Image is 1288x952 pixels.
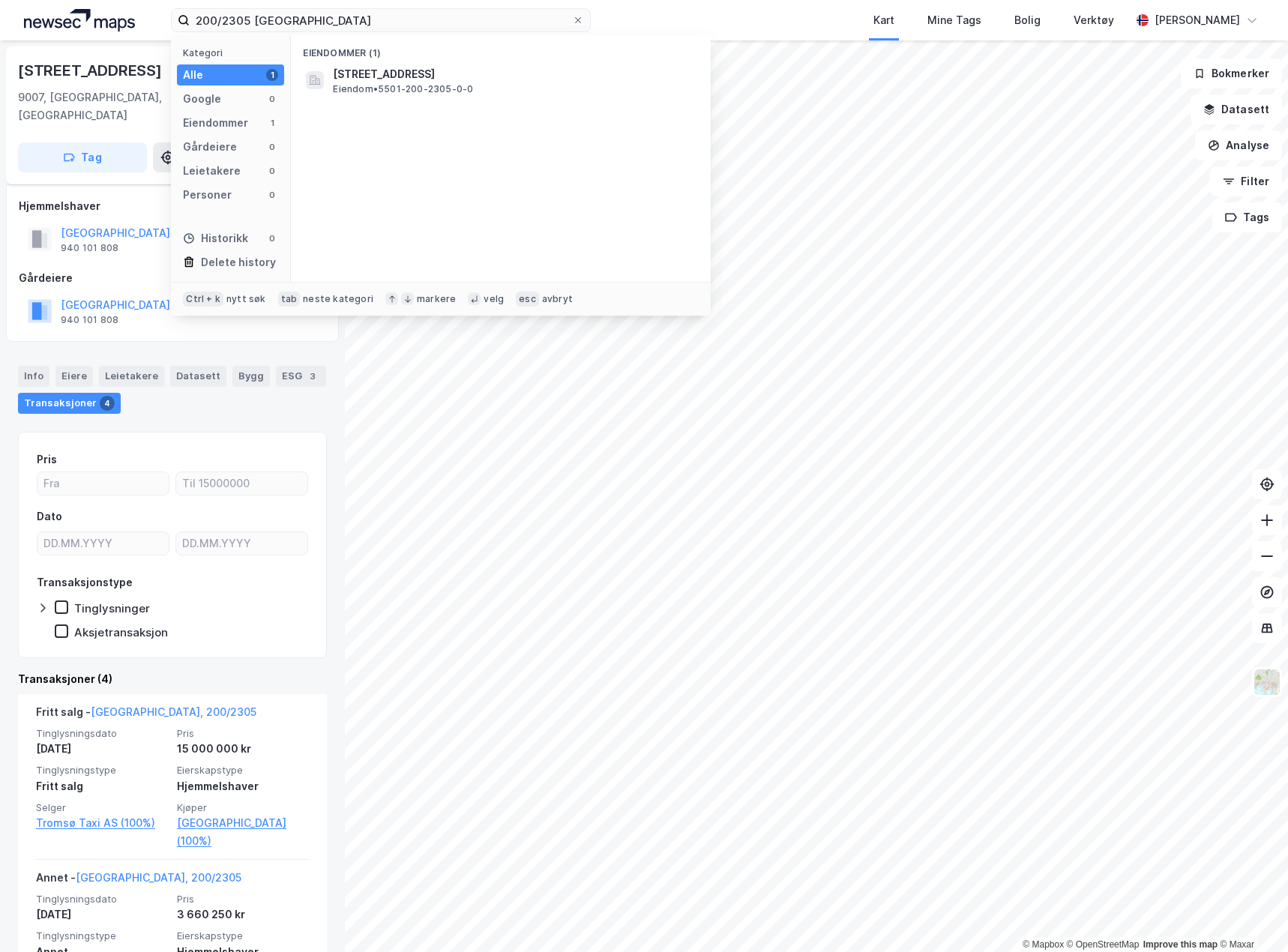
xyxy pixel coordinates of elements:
div: 3 660 250 kr [177,906,309,924]
input: Fra [37,472,169,495]
div: Transaksjonstype [37,573,133,591]
span: Eierskapstype [177,764,309,777]
div: Hjemmelshaver [19,197,326,215]
div: 1 [266,69,278,81]
img: logo.a4113a55bc3d86da70a041830d287a7e.svg [24,9,135,31]
div: [DATE] [36,740,168,758]
span: Eiendom • 5501-200-2305-0-0 [333,83,473,95]
div: 9007, [GEOGRAPHIC_DATA], [GEOGRAPHIC_DATA] [18,88,204,124]
div: 15 000 000 kr [177,740,309,758]
input: Søk på adresse, matrikkel, gårdeiere, leietakere eller personer [190,9,572,31]
div: Aksjetransaksjon [74,625,168,639]
div: Hjemmelshaver [177,777,309,795]
div: [DATE] [36,906,168,924]
div: Tinglysninger [74,601,150,615]
div: avbryt [542,293,573,305]
div: Alle [183,66,203,84]
div: Leietakere [183,162,241,180]
div: Historikk [183,229,248,247]
div: Fritt salg [36,777,168,795]
div: Transaksjoner [18,393,121,414]
span: Selger [36,801,168,814]
div: Transaksjoner (4) [18,670,327,688]
div: [PERSON_NAME] [1155,11,1240,29]
span: Eierskapstype [177,930,309,942]
div: Fritt salg - [36,703,256,727]
div: nytt søk [226,293,266,305]
div: Leietakere [99,366,164,387]
input: DD.MM.YYYY [37,532,169,555]
button: Tag [18,142,147,172]
div: 4 [100,396,115,411]
div: Datasett [170,366,226,387]
iframe: Chat Widget [1213,880,1288,952]
div: Gårdeiere [183,138,237,156]
div: 940 101 808 [61,314,118,326]
span: Tinglysningsdato [36,893,168,906]
div: tab [278,292,301,307]
a: Mapbox [1023,939,1064,950]
div: 940 101 808 [61,242,118,254]
div: 0 [266,93,278,105]
div: 0 [266,189,278,201]
div: Bolig [1014,11,1041,29]
div: 0 [266,165,278,177]
div: Bygg [232,366,270,387]
div: [STREET_ADDRESS] [18,58,165,82]
div: Eiendommer (1) [291,35,711,62]
button: Analyse [1195,130,1282,160]
a: Tromsø Taxi AS (100%) [36,814,168,832]
span: Tinglysningstype [36,930,168,942]
div: esc [516,292,539,307]
div: velg [484,293,504,305]
div: Google [183,90,221,108]
input: Til 15000000 [176,472,307,495]
span: Tinglysningstype [36,764,168,777]
a: [GEOGRAPHIC_DATA], 200/2305 [76,871,241,884]
img: Z [1253,668,1281,696]
a: Improve this map [1143,939,1218,950]
span: Kjøper [177,801,309,814]
input: DD.MM.YYYY [176,532,307,555]
div: Eiendommer [183,114,248,132]
div: Delete history [201,253,276,271]
button: Bokmerker [1181,58,1282,88]
div: 3 [305,369,320,384]
div: Annet - [36,869,241,893]
div: Personer [183,186,232,204]
div: Verktøy [1074,11,1114,29]
div: Info [18,366,49,387]
div: markere [417,293,456,305]
div: Kart [873,11,894,29]
div: Kontrollprogram for chat [1213,880,1288,952]
div: Mine Tags [927,11,981,29]
div: neste kategori [303,293,373,305]
button: Filter [1210,166,1282,196]
div: ESG [276,366,326,387]
div: Gårdeiere [19,269,326,287]
button: Tags [1212,202,1282,232]
div: Ctrl + k [183,292,223,307]
span: Pris [177,727,309,740]
span: Pris [177,893,309,906]
div: Eiere [55,366,93,387]
a: [GEOGRAPHIC_DATA] (100%) [177,814,309,850]
span: Tinglysningsdato [36,727,168,740]
div: Kategori [183,47,284,58]
div: 1 [266,117,278,129]
a: [GEOGRAPHIC_DATA], 200/2305 [91,705,256,718]
div: 0 [266,232,278,244]
div: 0 [266,141,278,153]
button: Datasett [1191,94,1282,124]
div: Dato [37,507,62,525]
span: [STREET_ADDRESS] [333,65,693,83]
div: Pris [37,451,57,469]
a: OpenStreetMap [1067,939,1140,950]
